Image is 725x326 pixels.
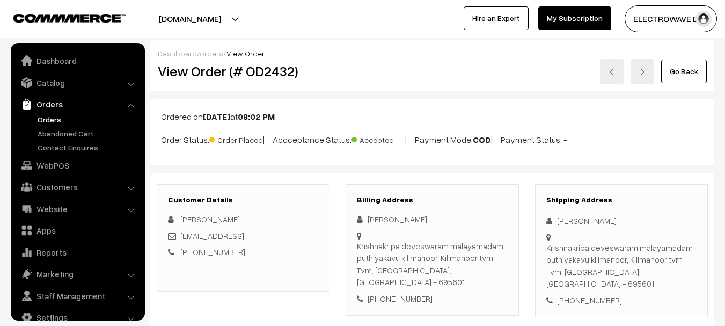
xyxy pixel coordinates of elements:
[238,111,275,122] b: 08:02 PM
[609,69,615,75] img: left-arrow.png
[695,11,712,27] img: user
[226,49,265,58] span: View Order
[538,6,611,30] a: My Subscription
[351,132,405,146] span: Accepted
[180,231,244,241] a: [EMAIL_ADDRESS]
[546,294,697,307] div: [PHONE_NUMBER]
[546,242,697,290] div: Krishnakripa deveswaram malayamadam puthiyakavu kilimanoor, Kilimanoor tvm Tvm, [GEOGRAPHIC_DATA]...
[13,11,107,24] a: COMMMERCE
[357,240,507,288] div: Krishnakripa deveswaram malayamadam puthiyakavu kilimanoor, Kilimanoor tvm Tvm, [GEOGRAPHIC_DATA]...
[209,132,263,146] span: Order Placed
[161,110,704,123] p: Ordered on at
[13,177,141,197] a: Customers
[158,63,330,79] h2: View Order (# OD2432)
[357,293,507,305] div: [PHONE_NUMBER]
[13,243,141,262] a: Reports
[158,48,707,59] div: / /
[639,69,646,75] img: right-arrow.png
[35,142,141,153] a: Contact Enquires
[203,111,230,122] b: [DATE]
[13,264,141,284] a: Marketing
[661,60,707,83] a: Go Back
[625,5,717,32] button: ELECTROWAVE DE…
[180,214,240,224] span: [PERSON_NAME]
[158,49,197,58] a: Dashboard
[13,156,141,175] a: WebPOS
[121,5,259,32] button: [DOMAIN_NAME]
[357,195,507,205] h3: Billing Address
[357,213,507,226] div: [PERSON_NAME]
[13,199,141,219] a: Website
[161,132,704,146] p: Order Status: | Accceptance Status: | Payment Mode: | Payment Status: -
[168,195,318,205] h3: Customer Details
[546,215,697,227] div: [PERSON_NAME]
[13,221,141,240] a: Apps
[13,286,141,306] a: Staff Management
[13,95,141,114] a: Orders
[13,14,126,22] img: COMMMERCE
[35,128,141,139] a: Abandoned Cart
[464,6,529,30] a: Hire an Expert
[546,195,697,205] h3: Shipping Address
[200,49,223,58] a: orders
[473,134,491,145] b: COD
[13,51,141,70] a: Dashboard
[13,73,141,92] a: Catalog
[35,114,141,125] a: Orders
[180,247,245,257] a: [PHONE_NUMBER]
